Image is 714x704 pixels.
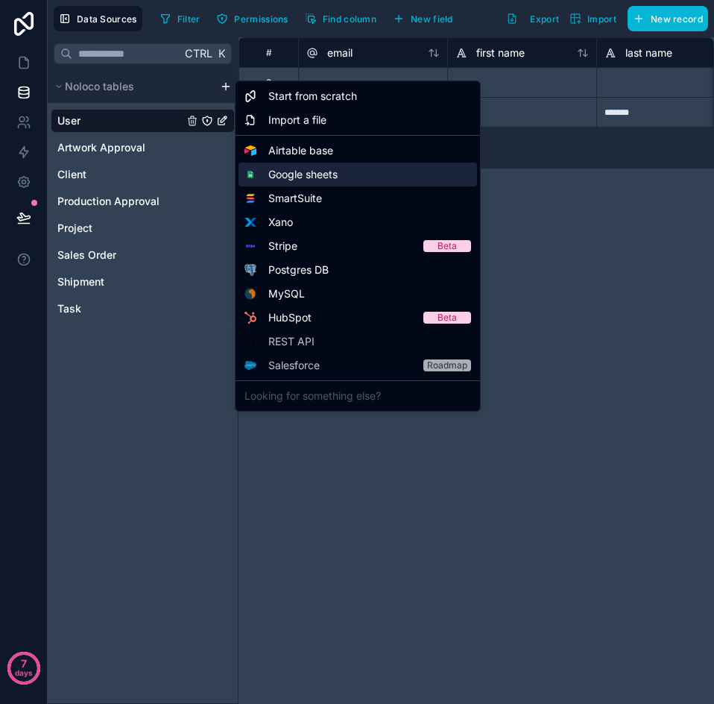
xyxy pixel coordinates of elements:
[437,312,457,324] div: Beta
[244,288,256,300] img: MySQL logo
[268,239,297,254] span: Stripe
[244,145,256,157] img: Airtable logo
[244,192,256,204] img: SmartSuite
[437,240,457,252] div: Beta
[244,240,256,252] img: Stripe logo
[427,359,467,371] div: Roadmap
[268,143,333,158] span: Airtable base
[244,312,256,324] img: HubSpot logo
[238,384,477,408] div: Looking for something else?
[244,264,256,276] img: Postgres logo
[268,167,338,182] span: Google sheets
[268,358,320,373] span: Salesforce
[244,216,256,228] img: Xano logo
[268,215,293,230] span: Xano
[244,171,256,179] img: Google sheets logo
[244,361,256,369] img: Salesforce
[268,310,312,325] span: HubSpot
[268,263,329,277] span: Postgres DB
[268,191,322,206] span: SmartSuite
[268,286,305,301] span: MySQL
[268,113,326,128] span: Import a file
[244,336,256,348] img: API icon
[268,89,357,104] span: Start from scratch
[268,334,315,349] span: REST API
